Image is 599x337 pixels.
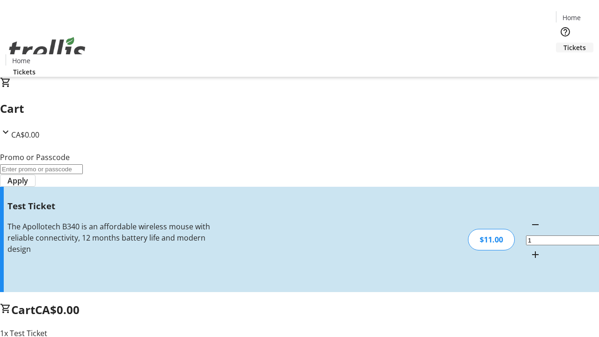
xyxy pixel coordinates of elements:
img: Orient E2E Organization Nbk93mkP23's Logo [6,27,89,73]
a: Tickets [556,43,593,52]
span: Tickets [563,43,586,52]
a: Home [6,56,36,66]
button: Increment by one [526,245,545,264]
a: Tickets [6,67,43,77]
div: $11.00 [468,229,515,250]
button: Cart [556,52,575,71]
span: CA$0.00 [11,130,39,140]
h3: Test Ticket [7,199,212,212]
span: Apply [7,175,28,186]
button: Help [556,22,575,41]
span: Home [12,56,30,66]
span: CA$0.00 [35,302,80,317]
button: Decrement by one [526,215,545,234]
div: The Apollotech B340 is an affordable wireless mouse with reliable connectivity, 12 months battery... [7,221,212,255]
span: Tickets [13,67,36,77]
a: Home [556,13,586,22]
span: Home [562,13,581,22]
